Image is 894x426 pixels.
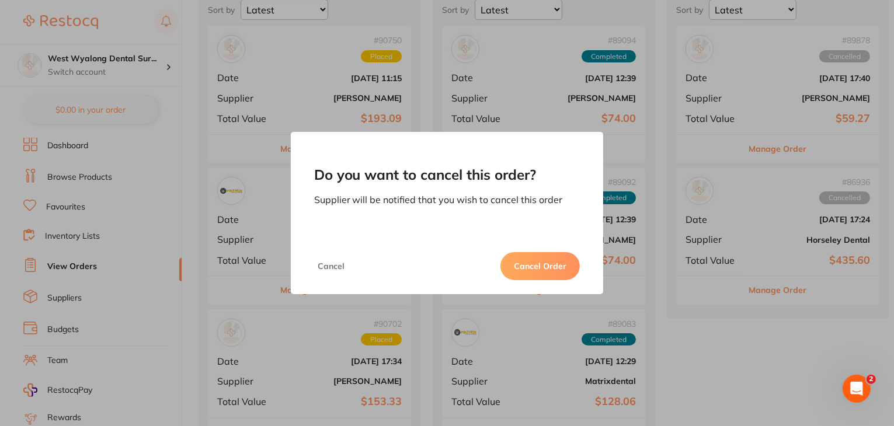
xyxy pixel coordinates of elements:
[867,375,876,384] span: 2
[843,375,871,403] iframe: Intercom live chat
[500,252,580,280] button: Cancel Order
[314,252,348,280] button: Cancel
[314,194,580,205] p: Supplier will be notified that you wish to cancel this order
[314,167,580,183] h2: Do you want to cancel this order?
